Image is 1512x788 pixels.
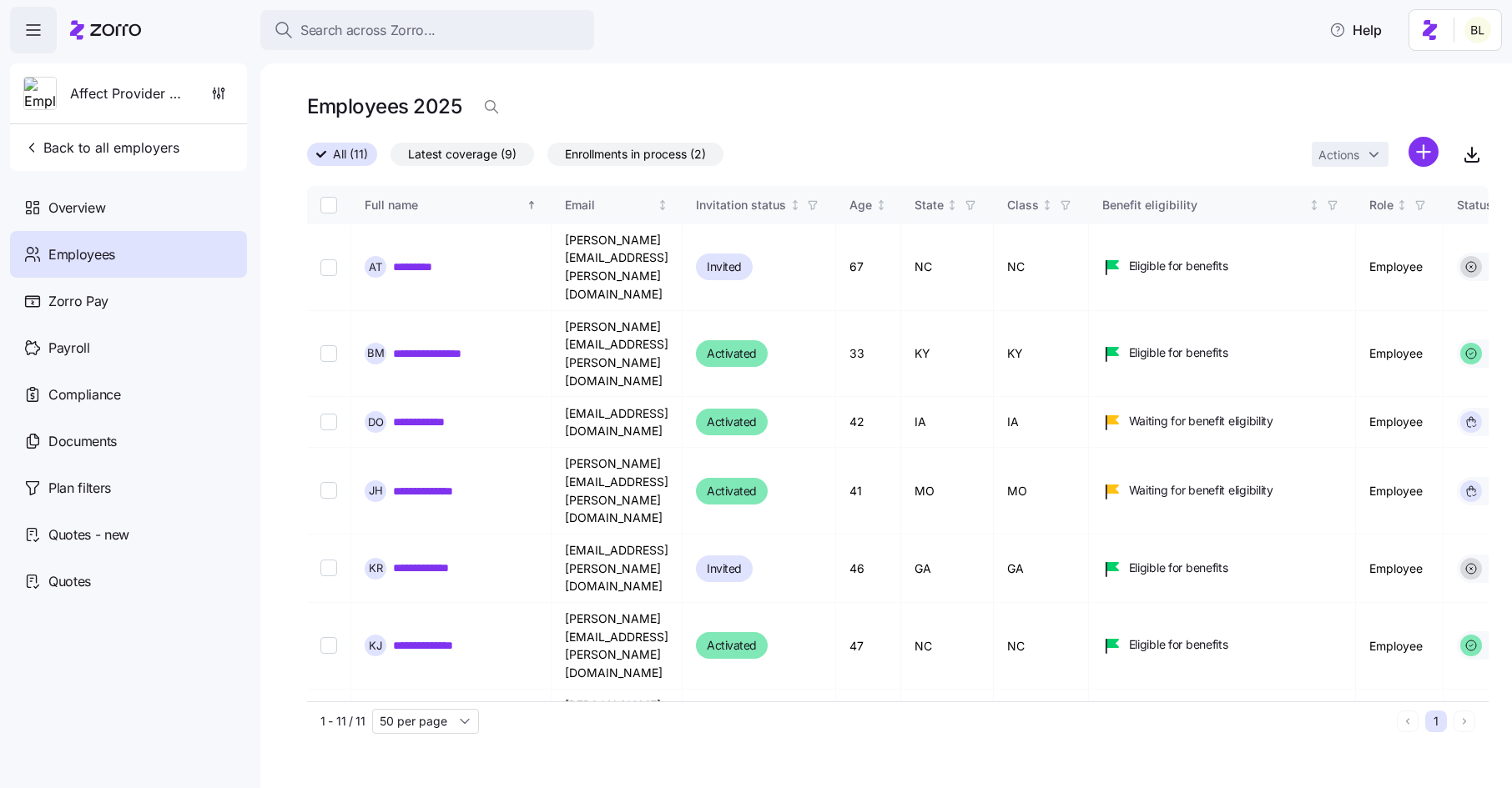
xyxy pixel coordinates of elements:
th: AgeNot sorted [836,186,901,224]
td: NC [994,603,1089,690]
span: Help [1329,20,1382,40]
span: A T [369,262,382,273]
td: Employee [1356,224,1444,311]
td: KY [994,311,1089,398]
h1: Employees 2025 [307,93,461,119]
span: Quotes [48,571,91,592]
button: Next page [1454,710,1475,732]
input: Select record 6 [320,637,337,654]
td: [PERSON_NAME][EMAIL_ADDRESS][PERSON_NAME][DOMAIN_NAME] [552,603,683,690]
th: EmailNot sorted [552,186,683,224]
div: Role [1369,196,1394,214]
div: Class [1007,196,1039,214]
th: Invitation statusNot sorted [683,186,836,224]
div: Benefit eligibility [1102,196,1306,214]
td: CO [994,690,1089,776]
span: All (11) [333,143,368,165]
td: [EMAIL_ADDRESS][PERSON_NAME][DOMAIN_NAME] [552,535,683,603]
th: RoleNot sorted [1356,186,1444,224]
th: StateNot sorted [901,186,994,224]
a: Overview [10,184,247,231]
span: K R [369,563,383,574]
button: Search across Zorro... [260,10,594,50]
div: Not sorted [1041,199,1053,211]
th: Benefit eligibilityNot sorted [1089,186,1356,224]
td: IA [901,397,994,448]
th: ClassNot sorted [994,186,1089,224]
a: Quotes [10,558,247,605]
button: Actions [1312,142,1389,167]
div: Not sorted [946,199,958,211]
span: Payroll [48,338,90,359]
input: Select all records [320,197,337,213]
input: Select record 4 [320,483,337,499]
button: Help [1316,13,1395,47]
td: KY [901,311,994,398]
td: [PERSON_NAME][EMAIL_ADDRESS][PERSON_NAME][DOMAIN_NAME] [552,311,683,398]
td: MO [994,448,1089,535]
td: Employee [1356,311,1444,398]
span: K J [369,640,382,651]
span: Activated [707,412,757,432]
td: NC [901,224,994,311]
td: 33 [836,311,901,398]
img: Employer logo [24,78,56,111]
div: Not sorted [657,199,668,211]
td: 42 [836,397,901,448]
button: Previous page [1397,710,1419,732]
span: D O [368,417,384,428]
input: Select record 5 [320,560,337,577]
input: Select record 3 [320,414,337,430]
td: 46 [836,535,901,603]
span: Eligible for benefits [1129,344,1228,361]
div: Age [849,196,872,214]
span: B M [367,348,385,359]
td: NC [901,603,994,690]
a: Payroll [10,324,247,371]
div: State [915,196,944,214]
td: GA [901,535,994,603]
span: Eligible for benefits [1129,258,1228,274]
span: Actions [1318,149,1359,161]
td: MO [901,448,994,535]
th: Full nameSorted ascending [351,186,552,224]
td: [PERSON_NAME][EMAIL_ADDRESS][PERSON_NAME][DOMAIN_NAME] [552,690,683,776]
td: NC [994,224,1089,311]
div: Full name [365,196,523,214]
td: 41 [836,448,901,535]
span: 1 - 11 / 11 [320,713,365,730]
input: Select record 2 [320,345,337,362]
td: [PERSON_NAME][EMAIL_ADDRESS][PERSON_NAME][DOMAIN_NAME] [552,448,683,535]
span: Activated [707,481,757,501]
span: Search across Zorro... [300,20,436,41]
div: Invitation status [696,196,786,214]
div: Email [565,196,654,214]
svg: add icon [1409,137,1439,167]
span: Enrollments in process (2) [565,143,706,165]
span: Quotes - new [48,524,129,545]
td: 67 [836,224,901,311]
td: 70 [836,690,901,776]
a: Quotes - new [10,511,247,558]
span: Waiting for benefit eligibility [1129,413,1273,429]
a: Employees [10,231,247,278]
div: Not sorted [1396,199,1408,211]
button: Back to all employers [17,131,186,164]
span: Activated [707,635,757,655]
span: Eligible for benefits [1129,636,1228,653]
span: Zorro Pay [48,291,108,312]
td: GA [994,535,1089,603]
td: CO [901,690,994,776]
td: [EMAIL_ADDRESS][DOMAIN_NAME] [552,397,683,448]
a: Documents [10,418,247,464]
td: [PERSON_NAME][EMAIL_ADDRESS][PERSON_NAME][DOMAIN_NAME] [552,224,683,311]
a: Compliance [10,371,247,418]
td: Employee [1356,448,1444,535]
div: Sorted ascending [526,199,537,211]
td: Employee [1356,690,1444,776]
span: Back to all employers [23,138,179,158]
div: Not sorted [1308,199,1320,211]
span: Waiting for benefit eligibility [1129,482,1273,499]
span: Compliance [48,384,121,405]
span: Latest coverage (9) [408,143,517,165]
